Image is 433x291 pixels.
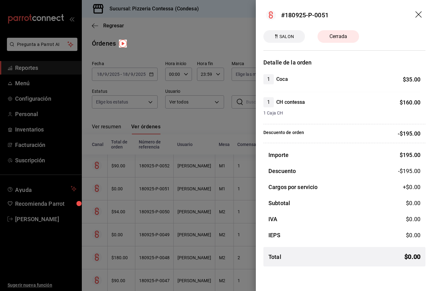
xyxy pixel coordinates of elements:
[398,167,420,175] span: -$195.00
[268,253,281,261] h3: Total
[263,129,304,138] p: Descuento de orden
[403,76,420,83] span: $ 35.00
[400,152,420,158] span: $ 195.00
[268,215,277,223] h3: IVA
[263,110,420,116] span: 1 Caja CH
[406,232,420,238] span: $ 0.00
[406,200,420,206] span: $ 0.00
[281,10,329,20] div: #180925-P-0051
[277,33,296,40] span: SALON
[415,11,423,19] button: drag
[406,216,420,222] span: $ 0.00
[276,98,305,106] h4: CH contessa
[268,231,281,239] h3: IEPS
[263,76,274,83] span: 1
[268,167,296,175] h3: Descuento
[403,183,420,191] span: +$ 0.00
[268,199,290,207] h3: Subtotal
[268,151,289,159] h3: Importe
[326,33,351,40] span: Cerrada
[119,40,127,48] img: Tooltip marker
[263,58,425,67] h3: Detalle de la orden
[263,98,274,106] span: 1
[268,183,318,191] h3: Cargos por servicio
[398,129,420,138] p: -$195.00
[400,99,420,106] span: $ 160.00
[276,76,288,83] h4: Coca
[404,252,420,261] span: $ 0.00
